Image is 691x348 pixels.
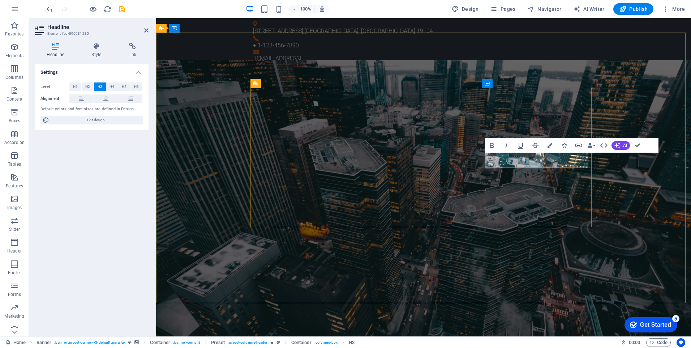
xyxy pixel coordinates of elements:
button: H5 [118,82,130,91]
label: Alignment [40,94,69,103]
span: Publish [619,5,648,13]
span: H4 [110,82,114,91]
span: AI Writer [573,5,605,13]
span: . banner .preset-banner-v3-default .parallax [54,338,125,347]
p: Features [6,183,23,189]
span: Navigator [527,5,562,13]
h4: Style [80,43,116,58]
p: Footer [8,270,21,276]
p: Boxes [9,118,21,124]
span: Pages [490,5,515,13]
p: Marketing [4,313,24,319]
span: H1 [73,82,78,91]
span: Click to select. Double-click to edit [291,338,312,347]
p: Elements [5,53,24,59]
i: Undo: Edit headline (Ctrl+Z) [46,5,54,13]
span: . preset-columns-header [228,338,267,347]
h4: Headline [35,43,80,58]
div: Design (Ctrl+Alt+Y) [449,3,482,15]
span: : [634,340,635,345]
p: Tables [8,161,21,167]
i: On resize automatically adjust zoom level to fit chosen device. [319,6,325,12]
button: Strikethrough [528,138,542,153]
p: Columns [5,75,23,80]
span: H2 [85,82,90,91]
button: Edit design [40,116,143,124]
h6: Session time [621,338,640,347]
button: 100% [289,5,315,13]
button: AI [611,141,630,150]
p: Slider [9,226,20,232]
button: Publish [613,3,653,15]
span: Click to select. Double-click to edit [150,338,170,347]
i: This element contains a background [134,340,139,344]
span: . banner-content [173,338,199,347]
span: Edit design [51,116,141,124]
div: 5 [53,1,61,9]
button: H2 [82,82,94,91]
button: Confirm (Ctrl+⏎) [631,138,644,153]
i: This element is a customizable preset [128,340,132,344]
button: undo [45,5,54,13]
span: . columns-box [314,338,338,347]
button: H4 [106,82,118,91]
button: Bold (Ctrl+B) [485,138,499,153]
i: Save (Ctrl+S) [118,5,126,13]
button: Underline (Ctrl+U) [514,138,528,153]
button: Code [646,338,671,347]
h4: Link [116,43,149,58]
span: Click to select. Double-click to edit [211,338,225,347]
span: H6 [134,82,139,91]
button: Navigator [524,3,565,15]
nav: breadcrumb [37,338,355,347]
span: 00 00 [629,338,640,347]
button: Click here to leave preview mode and continue editing [89,5,97,13]
button: Pages [487,3,518,15]
i: Element contains an animation [270,340,274,344]
p: Accordion [4,140,25,145]
span: Code [649,338,668,347]
span: Click to select. Double-click to edit [349,338,355,347]
button: Usercentrics [677,338,685,347]
button: HTML [597,138,611,153]
h4: Settings [35,64,149,77]
div: Default colors and font sizes are defined in Design. [40,106,143,113]
span: AI [623,143,627,148]
button: Design [449,3,482,15]
button: More [659,3,688,15]
div: Get Started [21,8,52,14]
label: Level [40,82,69,91]
button: AI Writer [570,3,608,15]
h2: Headline [47,24,149,30]
button: save [117,5,126,13]
h3: Element #ed-896031235 [47,30,134,37]
button: Italic (Ctrl+I) [499,138,513,153]
span: H3 [98,82,102,91]
button: H1 [69,82,81,91]
button: Link [572,138,585,153]
p: Forms [8,292,21,297]
button: reload [103,5,112,13]
button: Colors [543,138,557,153]
span: Design [452,5,479,13]
span: Click to select. Double-click to edit [37,338,52,347]
button: Data Bindings [586,138,596,153]
div: Get Started 5 items remaining, 0% complete [6,4,59,19]
i: Reload page [103,5,112,13]
p: Header [7,248,22,254]
h6: 100% [300,5,312,13]
span: More [662,5,685,13]
p: Images [7,205,22,211]
button: Icons [557,138,571,153]
button: H3 [94,82,106,91]
button: H6 [130,82,142,91]
span: H5 [122,82,126,91]
p: Favorites [5,31,23,37]
i: This element is a customizable preset [277,340,280,344]
a: Click to cancel selection. Double-click to open Pages [6,338,26,347]
p: Content [7,96,22,102]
